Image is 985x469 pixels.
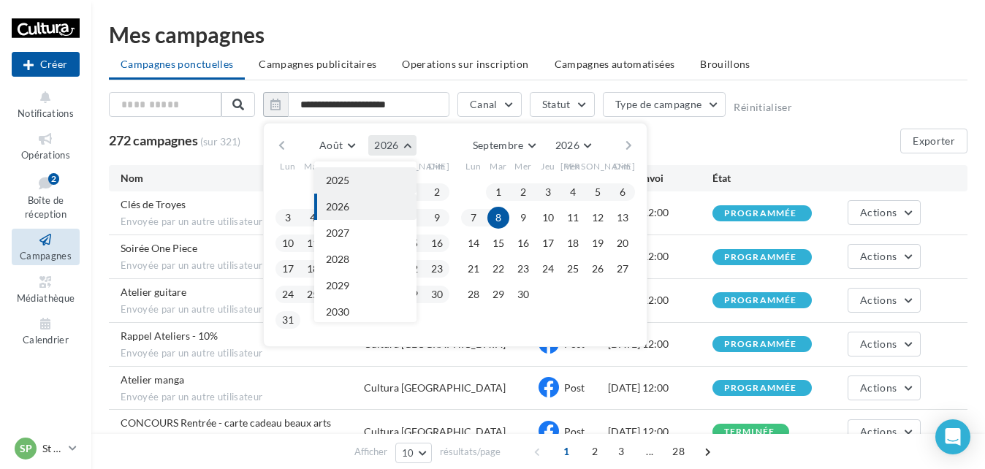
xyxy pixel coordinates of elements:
[277,283,299,305] button: 24
[530,92,595,117] button: Statut
[564,425,585,438] span: Post
[587,207,609,229] button: 12
[467,135,541,156] button: Septembre
[326,200,349,213] span: 2026
[562,207,584,229] button: 11
[860,294,897,306] span: Actions
[587,181,609,203] button: 5
[319,139,343,151] span: Août
[700,58,750,70] span: Brouillons
[512,232,534,254] button: 16
[314,194,417,220] button: 2026
[860,250,897,262] span: Actions
[326,174,349,186] span: 2025
[603,92,726,117] button: Type de campagne
[314,299,417,325] button: 2030
[900,129,967,153] button: Exporter
[121,391,364,404] span: Envoyée par un autre utilisateur
[712,171,817,186] div: État
[121,329,218,342] span: Rappel Ateliers - 10%
[426,232,448,254] button: 16
[487,232,509,254] button: 15
[490,160,507,172] span: Mar
[277,207,299,229] button: 3
[302,258,324,280] button: 18
[512,207,534,229] button: 9
[609,440,633,463] span: 3
[724,296,797,305] div: programmée
[259,58,376,70] span: Campagnes publicitaires
[12,435,80,462] a: SP St Parres
[562,258,584,280] button: 25
[313,135,360,156] button: Août
[302,207,324,229] button: 4
[20,441,32,456] span: SP
[326,305,349,318] span: 2030
[314,167,417,194] button: 2025
[374,139,398,151] span: 2026
[426,283,448,305] button: 30
[541,160,555,172] span: Jeu
[487,181,509,203] button: 1
[724,427,775,437] div: terminée
[25,194,66,220] span: Boîte de réception
[487,258,509,280] button: 22
[487,207,509,229] button: 8
[200,134,240,149] span: (sur 321)
[18,107,74,119] span: Notifications
[463,258,484,280] button: 21
[608,381,712,395] div: [DATE] 12:00
[302,232,324,254] button: 11
[848,244,921,269] button: Actions
[608,171,712,186] div: Date d'envoi
[364,381,506,395] div: Cultura [GEOGRAPHIC_DATA]
[608,205,712,220] div: [DATE] 12:00
[426,258,448,280] button: 23
[121,347,364,360] span: Envoyée par un autre utilisateur
[734,102,792,113] button: Réinitialiser
[463,207,484,229] button: 7
[457,92,522,117] button: Canal
[121,259,364,272] span: Envoyée par un autre utilisateur
[280,160,296,172] span: Lun
[121,216,364,229] span: Envoyée par un autre utilisateur
[562,232,584,254] button: 18
[612,181,634,203] button: 6
[724,209,797,218] div: programmée
[12,52,80,77] div: Nouvelle campagne
[608,424,712,439] div: [DATE] 12:00
[12,128,80,164] a: Opérations
[608,337,712,351] div: [DATE] 12:00
[555,440,578,463] span: 1
[121,416,331,429] span: CONCOURS Rentrée - carte cadeau beaux arts
[326,253,349,265] span: 2028
[560,160,636,172] span: [PERSON_NAME]
[487,283,509,305] button: 29
[514,160,532,172] span: Mer
[20,250,72,262] span: Campagnes
[42,441,63,456] p: St Parres
[587,258,609,280] button: 26
[12,313,80,348] a: Calendrier
[12,229,80,264] a: Campagnes
[354,445,387,459] span: Afficher
[12,170,80,224] a: Boîte de réception2
[48,173,59,185] div: 2
[848,332,921,356] button: Actions
[109,23,967,45] div: Mes campagnes
[555,139,579,151] span: 2026
[277,232,299,254] button: 10
[666,440,691,463] span: 28
[428,160,446,172] span: Dim
[277,258,299,280] button: 17
[537,258,559,280] button: 24
[314,246,417,272] button: 2028
[463,232,484,254] button: 14
[537,207,559,229] button: 10
[512,258,534,280] button: 23
[23,334,69,346] span: Calendrier
[326,226,349,239] span: 2027
[304,160,322,172] span: Mar
[537,232,559,254] button: 17
[614,160,631,172] span: Dim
